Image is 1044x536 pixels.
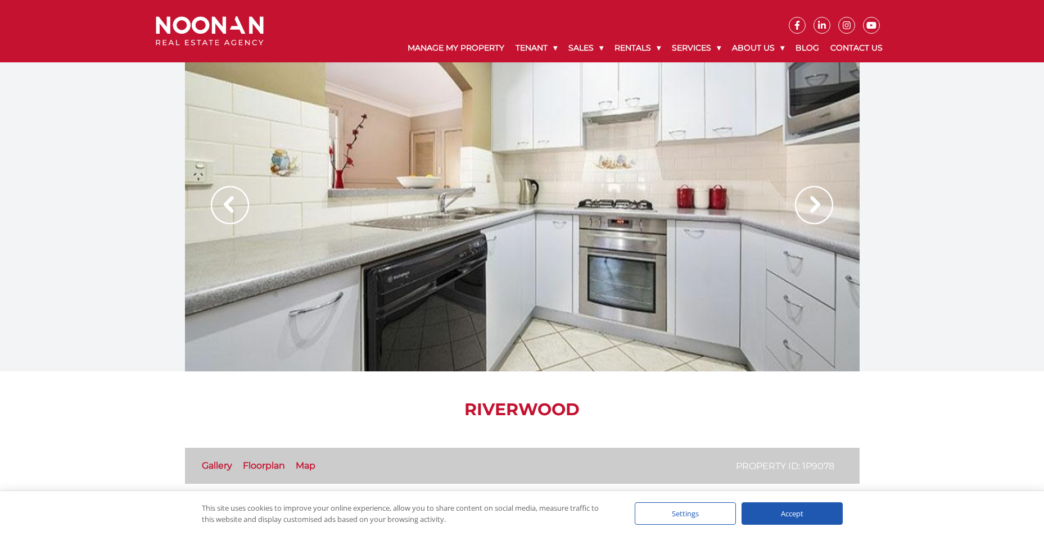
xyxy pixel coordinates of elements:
a: Floorplan [243,460,285,471]
a: Gallery [202,460,232,471]
div: Accept [742,502,843,525]
a: Contact Us [825,34,888,62]
img: Arrow slider [211,186,249,224]
img: Noonan Real Estate Agency [156,16,264,46]
a: About Us [726,34,790,62]
a: Rentals [609,34,666,62]
a: Services [666,34,726,62]
a: Tenant [510,34,563,62]
a: Blog [790,34,825,62]
p: Property ID: 1P9078 [736,459,834,473]
div: Settings [635,502,736,525]
a: Map [296,460,315,471]
div: This site uses cookies to improve your online experience, allow you to share content on social me... [202,502,612,525]
a: Sales [563,34,609,62]
img: Arrow slider [795,186,833,224]
a: Manage My Property [402,34,510,62]
h1: RIVERWOOD [185,399,860,420]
